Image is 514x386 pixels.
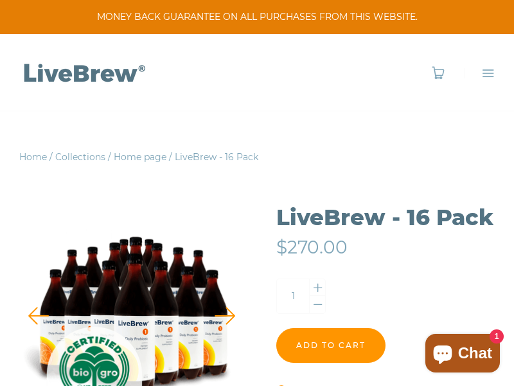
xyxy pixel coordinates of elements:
a: Home page [114,151,166,163]
inbox-online-store-chat: Shopify online store chat [421,334,504,376]
h1: LiveBrew - 16 Pack [276,203,495,232]
input: Quantity [277,279,309,313]
img: LiveBrew [19,61,148,84]
a: Collections [55,151,105,163]
span: $270.00 [276,236,348,258]
a: Home [19,151,47,163]
a: Menu [465,66,495,80]
span: / [49,151,53,163]
span: MONEY BACK GUARANTEE ON ALL PURCHASES FROM THIS WEBSITE. [19,10,495,24]
input: Add to cart [276,328,385,363]
span: / [169,151,172,163]
span: / [108,151,111,163]
span: LiveBrew - 16 Pack [175,151,258,163]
